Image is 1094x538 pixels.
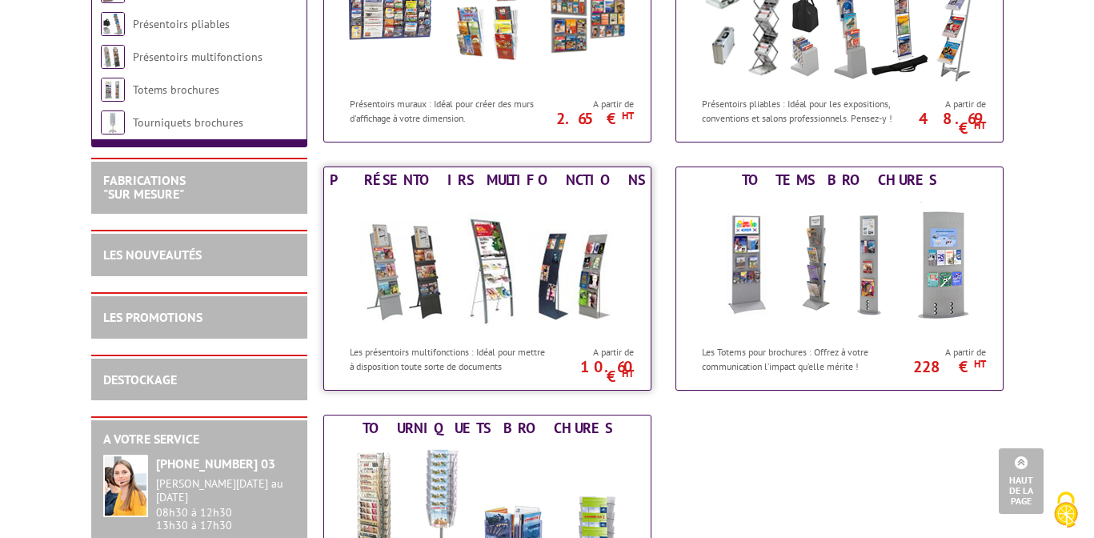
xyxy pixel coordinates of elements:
[974,357,986,371] sup: HT
[896,114,986,133] p: 48.69 €
[101,78,125,102] img: Totems brochures
[702,97,900,124] p: Présentoirs pliables : Idéal pour les expositions, conventions et salons professionnels. Pensez-y !
[622,367,634,380] sup: HT
[680,171,999,189] div: Totems brochures
[544,114,634,123] p: 2.65 €
[133,17,230,31] a: Présentoirs pliables
[350,97,548,124] p: Présentoirs muraux : Idéal pour créer des murs d'affichage à votre dimension.
[974,118,986,132] sup: HT
[552,98,634,110] span: A partir de
[328,171,647,189] div: Présentoirs multifonctions
[622,109,634,122] sup: HT
[896,362,986,371] p: 228 €
[103,309,202,325] a: LES PROMOTIONS
[101,12,125,36] img: Présentoirs pliables
[101,110,125,134] img: Tourniquets brochures
[133,115,243,130] a: Tourniquets brochures
[691,193,988,337] img: Totems brochures
[103,172,186,203] a: FABRICATIONS"Sur Mesure"
[702,345,900,372] p: Les Totems pour brochures : Offrez à votre communication l’impact qu’elle mérite !
[552,346,634,359] span: A partir de
[1038,484,1094,538] button: Cookies (fenêtre modale)
[904,98,986,110] span: A partir de
[323,167,651,391] a: Présentoirs multifonctions Présentoirs multifonctions Les présentoirs multifonctions : Idéal pour...
[133,50,262,64] a: Présentoirs multifonctions
[101,45,125,69] img: Présentoirs multifonctions
[999,448,1044,514] a: Haut de la page
[339,193,635,337] img: Présentoirs multifonctions
[675,167,1004,391] a: Totems brochures Totems brochures Les Totems pour brochures : Offrez à votre communication l’impa...
[133,82,219,97] a: Totems brochures
[350,345,548,372] p: Les présentoirs multifonctions : Idéal pour mettre à disposition toute sorte de documents
[103,247,202,263] a: LES NOUVEAUTÉS
[328,420,647,437] div: Tourniquets brochures
[1046,490,1086,530] img: Cookies (fenêtre modale)
[904,346,986,359] span: A partir de
[103,371,177,387] a: DESTOCKAGE
[544,362,634,381] p: 10.60 €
